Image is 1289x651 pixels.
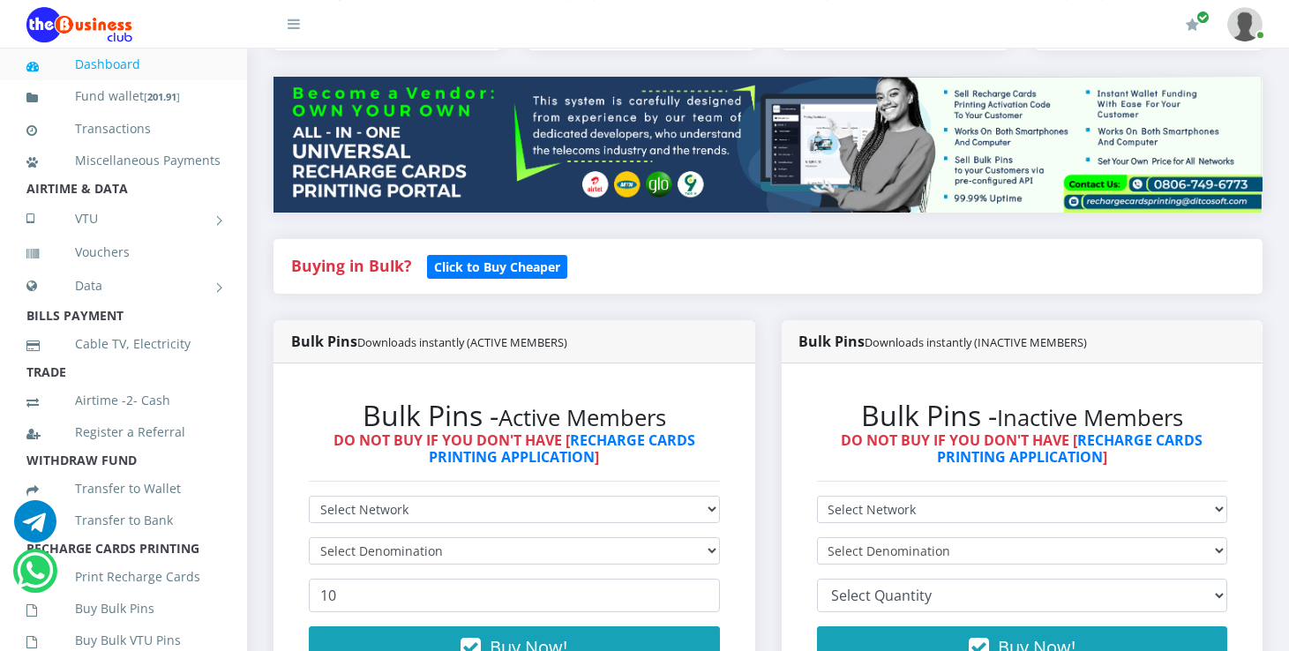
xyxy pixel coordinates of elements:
a: Transactions [26,108,221,149]
a: Click to Buy Cheaper [427,255,567,276]
img: Logo [26,7,132,42]
a: Chat for support [17,563,53,592]
small: Active Members [498,402,666,433]
b: Click to Buy Cheaper [434,258,560,275]
a: Data [26,264,221,308]
a: Transfer to Wallet [26,468,221,509]
small: Inactive Members [997,402,1183,433]
a: Fund wallet[201.91] [26,76,221,117]
strong: Bulk Pins [799,332,1088,351]
a: Buy Bulk Pins [26,588,221,629]
a: Vouchers [26,232,221,273]
small: Downloads instantly (INACTIVE MEMBERS) [866,334,1088,350]
small: [ ] [144,90,180,103]
img: User [1227,7,1263,41]
span: Renew/Upgrade Subscription [1196,11,1210,24]
a: Cable TV, Electricity [26,324,221,364]
a: Airtime -2- Cash [26,380,221,421]
strong: DO NOT BUY IF YOU DON'T HAVE [ ] [333,430,695,467]
i: Renew/Upgrade Subscription [1186,18,1199,32]
input: Enter Quantity [309,579,720,612]
small: Downloads instantly (ACTIVE MEMBERS) [357,334,567,350]
a: Chat for support [14,513,56,542]
h2: Bulk Pins - [817,399,1228,432]
strong: Bulk Pins [291,332,567,351]
a: Print Recharge Cards [26,557,221,597]
h2: Bulk Pins - [309,399,720,432]
b: 201.91 [147,90,176,103]
a: RECHARGE CARDS PRINTING APPLICATION [937,430,1203,467]
a: VTU [26,197,221,241]
a: Miscellaneous Payments [26,140,221,181]
strong: Buying in Bulk? [291,255,411,276]
strong: DO NOT BUY IF YOU DON'T HAVE [ ] [841,430,1203,467]
a: Transfer to Bank [26,500,221,541]
img: multitenant_rcp.png [274,77,1263,213]
a: RECHARGE CARDS PRINTING APPLICATION [429,430,695,467]
a: Dashboard [26,44,221,85]
a: Register a Referral [26,412,221,453]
